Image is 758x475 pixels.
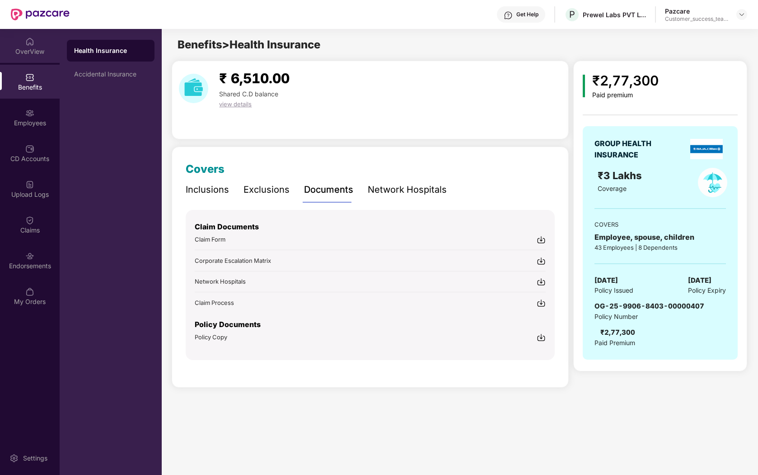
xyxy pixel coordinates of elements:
div: Health Insurance [74,46,147,55]
img: svg+xml;base64,PHN2ZyBpZD0iRW1wbG95ZWVzIiB4bWxucz0iaHR0cDovL3d3dy53My5vcmcvMjAwMC9zdmciIHdpZHRoPS... [25,109,34,118]
img: svg+xml;base64,PHN2ZyBpZD0iRG93bmxvYWQtMjR4MjQiIHhtbG5zPSJodHRwOi8vd3d3LnczLm9yZy8yMDAwL3N2ZyIgd2... [537,277,546,286]
div: ₹2,77,300 [592,70,659,91]
img: svg+xml;base64,PHN2ZyBpZD0iQ0RfQWNjb3VudHMiIGRhdGEtbmFtZT0iQ0QgQWNjb3VudHMiIHhtbG5zPSJodHRwOi8vd3... [25,144,34,153]
div: Exclusions [243,183,290,197]
div: ₹2,77,300 [600,327,635,338]
div: Network Hospitals [368,183,447,197]
span: Paid Premium [594,338,635,348]
span: Coverage [598,185,627,192]
img: New Pazcare Logo [11,9,70,20]
span: Benefits > Health Insurance [178,38,320,51]
div: Accidental Insurance [74,71,147,78]
img: svg+xml;base64,PHN2ZyBpZD0iQ2xhaW0iIHhtbG5zPSJodHRwOi8vd3d3LnczLm9yZy8yMDAwL3N2ZyIgd2lkdGg9IjIwIi... [25,216,34,225]
span: Policy Issued [594,285,633,295]
span: Claim Form [195,236,225,243]
img: svg+xml;base64,PHN2ZyBpZD0iTXlfT3JkZXJzIiBkYXRhLW5hbWU9Ik15IE9yZGVycyIgeG1sbnM9Imh0dHA6Ly93d3cudz... [25,287,34,296]
p: Policy Documents [195,319,546,330]
span: Policy Number [594,313,638,320]
div: COVERS [594,220,725,229]
div: Prewel Labs PVT LTD [583,10,646,19]
div: Paid premium [592,91,659,99]
span: Network Hospitals [195,278,246,285]
img: svg+xml;base64,PHN2ZyBpZD0iRG93bmxvYWQtMjR4MjQiIHhtbG5zPSJodHRwOi8vd3d3LnczLm9yZy8yMDAwL3N2ZyIgd2... [537,256,546,266]
span: ₹3 Lakhs [598,170,645,181]
img: icon [583,75,585,97]
img: download [179,74,208,103]
span: Claim Process [195,299,234,306]
span: view details [219,100,252,108]
img: svg+xml;base64,PHN2ZyBpZD0iRG93bmxvYWQtMjR4MjQiIHhtbG5zPSJodHRwOi8vd3d3LnczLm9yZy8yMDAwL3N2ZyIgd2... [537,235,546,244]
span: Policy Copy [195,333,227,341]
span: [DATE] [594,275,618,286]
img: svg+xml;base64,PHN2ZyBpZD0iRHJvcGRvd24tMzJ4MzIiIHhtbG5zPSJodHRwOi8vd3d3LnczLm9yZy8yMDAwL3N2ZyIgd2... [738,11,745,18]
div: Customer_success_team_lead [665,15,728,23]
span: Shared C.D balance [219,90,278,98]
div: Inclusions [186,183,229,197]
img: insurerLogo [690,139,722,159]
img: svg+xml;base64,PHN2ZyBpZD0iVXBsb2FkX0xvZ3MiIGRhdGEtbmFtZT0iVXBsb2FkIExvZ3MiIHhtbG5zPSJodHRwOi8vd3... [25,180,34,189]
span: Corporate Escalation Matrix [195,257,271,264]
div: Documents [304,183,353,197]
span: Policy Expiry [688,285,726,295]
span: [DATE] [688,275,711,286]
div: Employee, spouse, children [594,232,725,243]
img: svg+xml;base64,PHN2ZyBpZD0iU2V0dGluZy0yMHgyMCIgeG1sbnM9Imh0dHA6Ly93d3cudzMub3JnLzIwMDAvc3ZnIiB3aW... [9,454,19,463]
span: OG-25-9906-8403-00000407 [594,302,704,310]
img: svg+xml;base64,PHN2ZyBpZD0iQmVuZWZpdHMiIHhtbG5zPSJodHRwOi8vd3d3LnczLm9yZy8yMDAwL3N2ZyIgd2lkdGg9Ij... [25,73,34,82]
p: Claim Documents [195,221,546,233]
span: Covers [186,162,225,176]
div: Pazcare [665,7,728,15]
img: svg+xml;base64,PHN2ZyBpZD0iSGVscC0zMngzMiIgeG1sbnM9Imh0dHA6Ly93d3cudzMub3JnLzIwMDAvc3ZnIiB3aWR0aD... [504,11,513,20]
img: policyIcon [698,168,727,197]
img: svg+xml;base64,PHN2ZyBpZD0iRG93bmxvYWQtMjR4MjQiIHhtbG5zPSJodHRwOi8vd3d3LnczLm9yZy8yMDAwL3N2ZyIgd2... [537,333,546,342]
img: svg+xml;base64,PHN2ZyBpZD0iSG9tZSIgeG1sbnM9Imh0dHA6Ly93d3cudzMub3JnLzIwMDAvc3ZnIiB3aWR0aD0iMjAiIG... [25,37,34,46]
div: Get Help [516,11,538,18]
img: svg+xml;base64,PHN2ZyBpZD0iRG93bmxvYWQtMjR4MjQiIHhtbG5zPSJodHRwOi8vd3d3LnczLm9yZy8yMDAwL3N2ZyIgd2... [537,299,546,308]
span: P [569,9,575,20]
img: svg+xml;base64,PHN2ZyBpZD0iRW5kb3JzZW1lbnRzIiB4bWxucz0iaHR0cDovL3d3dy53My5vcmcvMjAwMC9zdmciIHdpZH... [25,252,34,261]
div: GROUP HEALTH INSURANCE [594,138,674,161]
div: Settings [20,454,50,463]
div: 43 Employees | 8 Dependents [594,243,725,252]
span: ₹ 6,510.00 [219,70,290,86]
